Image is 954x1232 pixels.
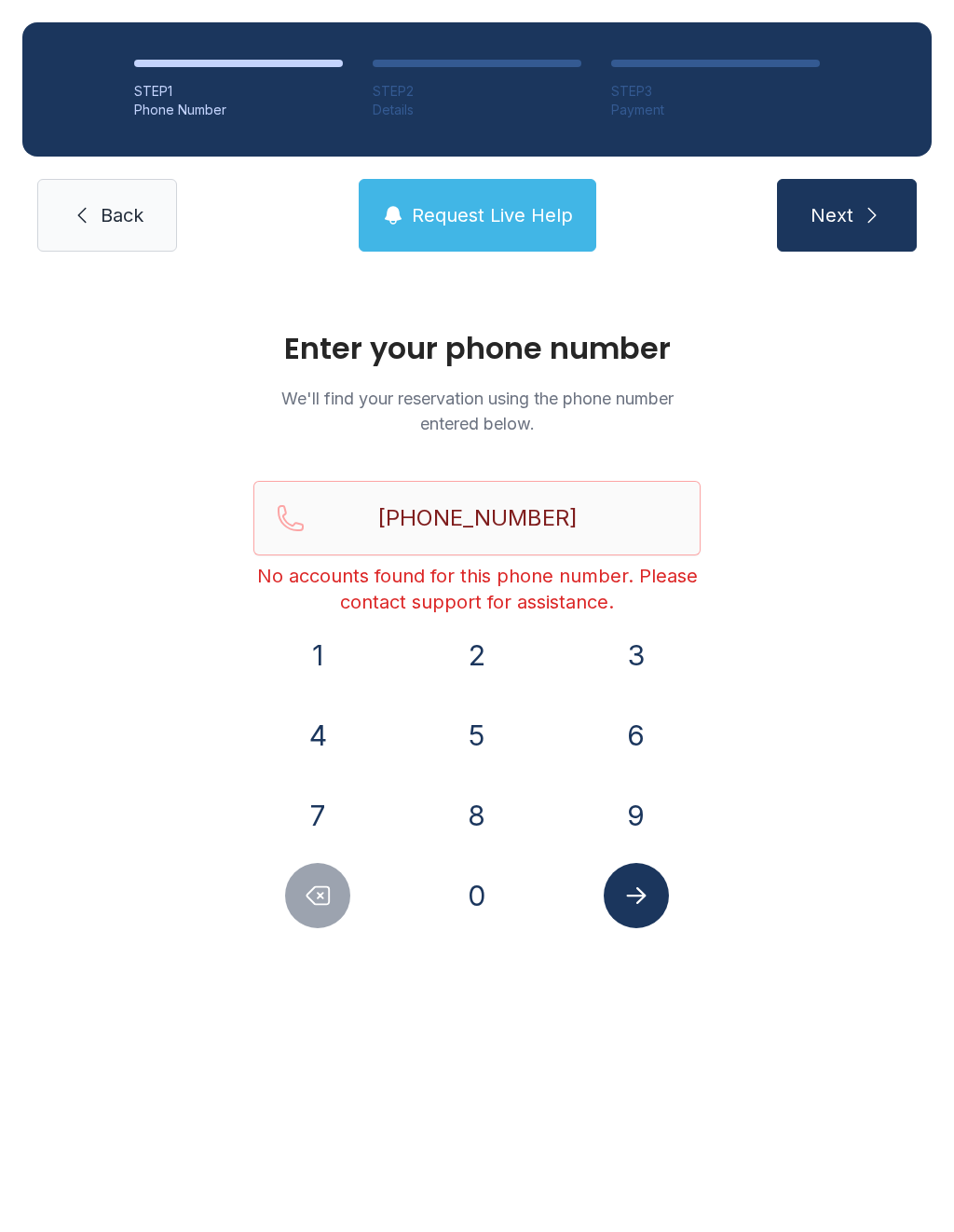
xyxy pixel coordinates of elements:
[285,783,350,848] button: 7
[611,101,820,119] div: Payment
[253,334,701,363] h1: Enter your phone number
[253,563,701,615] div: No accounts found for this phone number. Please contact support for assistance.
[285,703,350,768] button: 4
[373,101,581,119] div: Details
[285,623,350,688] button: 1
[134,101,343,119] div: Phone Number
[134,82,343,101] div: STEP 1
[253,386,701,436] p: We'll find your reservation using the phone number entered below.
[604,783,669,848] button: 9
[444,703,510,768] button: 5
[444,863,510,928] button: 0
[604,623,669,688] button: 3
[253,481,701,555] input: Reservation phone number
[811,202,853,228] span: Next
[412,202,573,228] span: Request Live Help
[444,783,510,848] button: 8
[444,623,510,688] button: 2
[285,863,350,928] button: Delete number
[101,202,143,228] span: Back
[373,82,581,101] div: STEP 2
[611,82,820,101] div: STEP 3
[604,703,669,768] button: 6
[604,863,669,928] button: Submit lookup form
